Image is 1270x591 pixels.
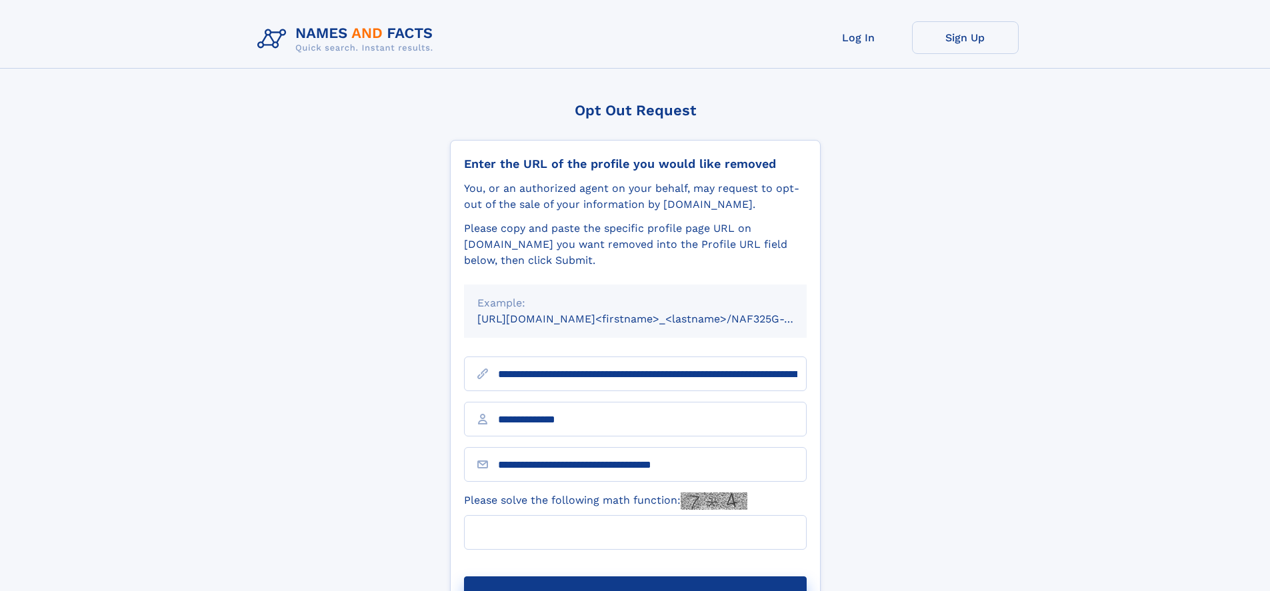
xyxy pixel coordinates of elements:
[477,312,832,325] small: [URL][DOMAIN_NAME]<firstname>_<lastname>/NAF325G-xxxxxxxx
[912,21,1019,54] a: Sign Up
[464,221,807,269] div: Please copy and paste the specific profile page URL on [DOMAIN_NAME] you want removed into the Pr...
[477,295,793,311] div: Example:
[464,492,747,510] label: Please solve the following math function:
[450,102,821,119] div: Opt Out Request
[464,157,807,171] div: Enter the URL of the profile you would like removed
[805,21,912,54] a: Log In
[464,181,807,213] div: You, or an authorized agent on your behalf, may request to opt-out of the sale of your informatio...
[252,21,444,57] img: Logo Names and Facts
